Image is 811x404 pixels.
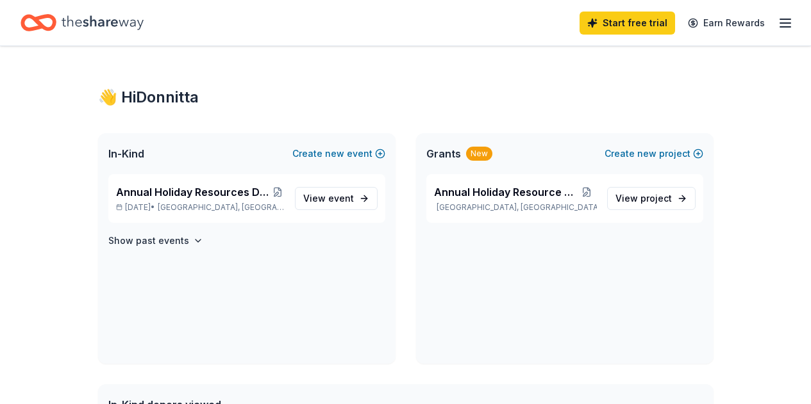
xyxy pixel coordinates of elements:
p: [DATE] • [116,202,285,213]
div: 👋 Hi Donnitta [98,87,714,108]
span: View [615,191,672,206]
a: Start free trial [580,12,675,35]
a: Earn Rewards [680,12,773,35]
span: In-Kind [108,146,144,161]
span: [GEOGRAPHIC_DATA], [GEOGRAPHIC_DATA] [158,202,284,213]
div: New [466,147,492,161]
span: Annual Holiday Resource Distribution [434,184,578,200]
button: Createnewevent [292,146,385,161]
span: event [328,193,354,204]
span: new [325,146,344,161]
p: [GEOGRAPHIC_DATA], [GEOGRAPHIC_DATA] [434,202,597,213]
span: Annual Holiday Resources Distribution- Christmas Drive [116,184,271,200]
span: Grants [426,146,461,161]
span: project [640,193,672,204]
a: Home [21,8,144,38]
a: View event [295,187,378,210]
button: Createnewproject [605,146,703,161]
h4: Show past events [108,233,189,248]
span: View [303,191,354,206]
span: new [637,146,656,161]
button: Show past events [108,233,203,248]
a: View project [607,187,696,210]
